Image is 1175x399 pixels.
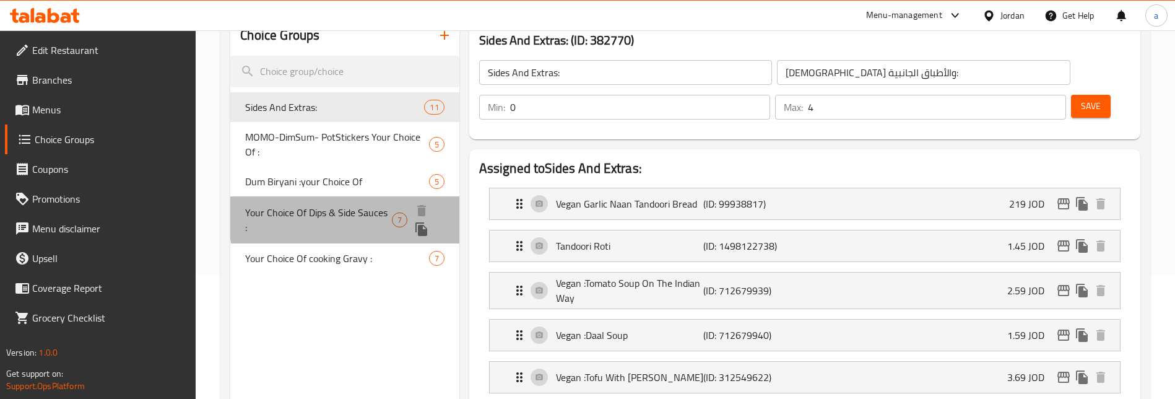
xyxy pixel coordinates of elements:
[1071,95,1111,118] button: Save
[230,56,459,87] input: search
[32,72,186,87] span: Branches
[479,30,1130,50] h3: Sides And Extras: (ID: 382770)
[5,95,196,125] a: Menus
[479,225,1130,267] li: Expand
[1007,328,1054,343] p: 1.59 JOD
[240,26,319,45] h2: Choice Groups
[32,43,186,58] span: Edit Restaurant
[1091,326,1110,344] button: delete
[38,344,58,361] span: 1.0.0
[5,303,196,333] a: Grocery Checklist
[430,176,444,188] span: 5
[5,65,196,95] a: Branches
[1054,326,1073,344] button: edit
[5,154,196,184] a: Coupons
[32,281,186,296] span: Coverage Report
[6,378,85,394] a: Support.OpsPlatform
[5,184,196,214] a: Promotions
[412,220,431,239] button: duplicate
[1073,368,1091,387] button: duplicate
[1073,326,1091,344] button: duplicate
[32,221,186,236] span: Menu disclaimer
[5,35,196,65] a: Edit Restaurant
[32,251,186,266] span: Upsell
[703,370,802,385] p: (ID: 312549622)
[488,100,505,115] p: Min:
[429,137,444,152] div: Choices
[230,196,459,243] div: Your Choice Of Dips & Side Sauces :7deleteduplicate
[479,159,1130,178] h2: Assigned to Sides And Extras:
[490,273,1120,309] div: Expand
[429,251,444,266] div: Choices
[245,100,424,115] span: Sides And Extras:
[1054,237,1073,255] button: edit
[490,320,1120,351] div: Expand
[1091,368,1110,387] button: delete
[6,344,37,361] span: Version:
[392,214,407,226] span: 7
[1007,370,1054,385] p: 3.69 JOD
[412,201,431,220] button: delete
[1091,237,1110,255] button: delete
[556,239,703,253] p: Tandoori Roti
[245,251,428,266] span: Your Choice Of cooking Gravy :
[1054,195,1073,213] button: edit
[703,239,802,253] p: (ID: 1498122738)
[1007,239,1054,253] p: 1.45 JOD
[1054,368,1073,387] button: edit
[784,100,803,115] p: Max:
[1081,99,1101,114] span: Save
[556,276,703,305] p: Vegan :Tomato Soup On The Indian Way
[230,243,459,273] div: Your Choice Of cooking Gravy :7
[245,205,391,235] span: Your Choice Of Dips & Side Sauces :
[556,328,703,343] p: Vegan :Daal Soup
[479,356,1130,398] li: Expand
[32,162,186,177] span: Coupons
[1073,195,1091,213] button: duplicate
[230,167,459,196] div: Dum Biryani :your Choice Of5
[1073,237,1091,255] button: duplicate
[479,267,1130,314] li: Expand
[245,174,428,189] span: Dum Biryani :your Choice Of
[429,174,444,189] div: Choices
[490,230,1120,261] div: Expand
[866,8,942,23] div: Menu-management
[5,273,196,303] a: Coverage Report
[392,213,407,227] div: Choices
[1073,281,1091,300] button: duplicate
[32,191,186,206] span: Promotions
[230,92,459,122] div: Sides And Extras:11
[424,100,444,115] div: Choices
[35,132,186,147] span: Choice Groups
[425,102,443,113] span: 11
[1007,283,1054,298] p: 2.59 JOD
[1154,9,1158,22] span: a
[230,122,459,167] div: MOMO-DimSum- PotStickers Your Choice Of :5
[1091,281,1110,300] button: delete
[1009,196,1054,211] p: 219 JOD
[6,366,63,382] span: Get support on:
[556,196,703,211] p: Vegan Garlic Naan Tandoori Bread
[490,188,1120,219] div: Expand
[703,328,802,343] p: (ID: 712679940)
[5,243,196,273] a: Upsell
[430,139,444,151] span: 5
[556,370,703,385] p: Vegan :Tofu With [PERSON_NAME]
[1091,195,1110,213] button: delete
[5,214,196,243] a: Menu disclaimer
[703,283,802,298] p: (ID: 712679939)
[490,362,1120,393] div: Expand
[245,129,428,159] span: MOMO-DimSum- PotStickers Your Choice Of :
[703,196,802,211] p: (ID: 99938817)
[430,253,444,265] span: 7
[479,183,1130,225] li: Expand
[1054,281,1073,300] button: edit
[32,102,186,117] span: Menus
[32,310,186,325] span: Grocery Checklist
[479,314,1130,356] li: Expand
[1000,9,1025,22] div: Jordan
[5,125,196,154] a: Choice Groups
